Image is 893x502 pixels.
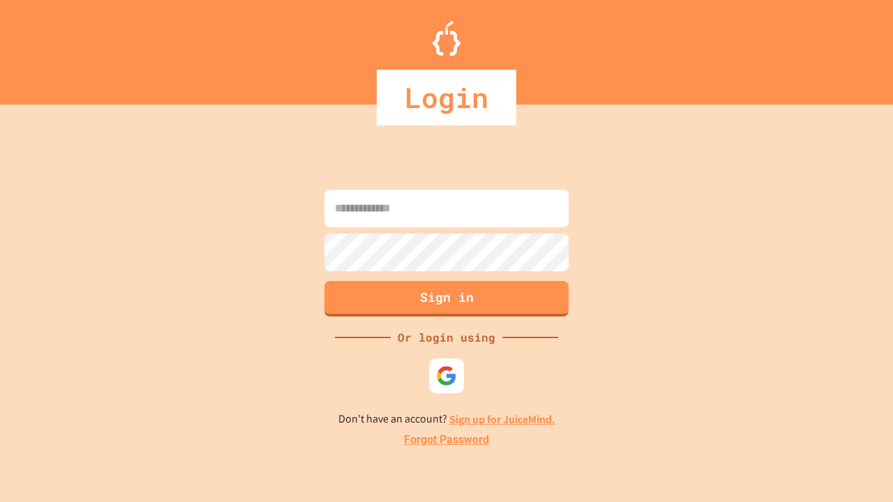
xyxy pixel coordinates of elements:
[449,412,555,427] a: Sign up for JuiceMind.
[338,411,555,428] p: Don't have an account?
[324,281,569,317] button: Sign in
[436,365,457,386] img: google-icon.svg
[391,329,502,346] div: Or login using
[377,70,516,125] div: Login
[433,21,460,56] img: Logo.svg
[404,432,489,448] a: Forgot Password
